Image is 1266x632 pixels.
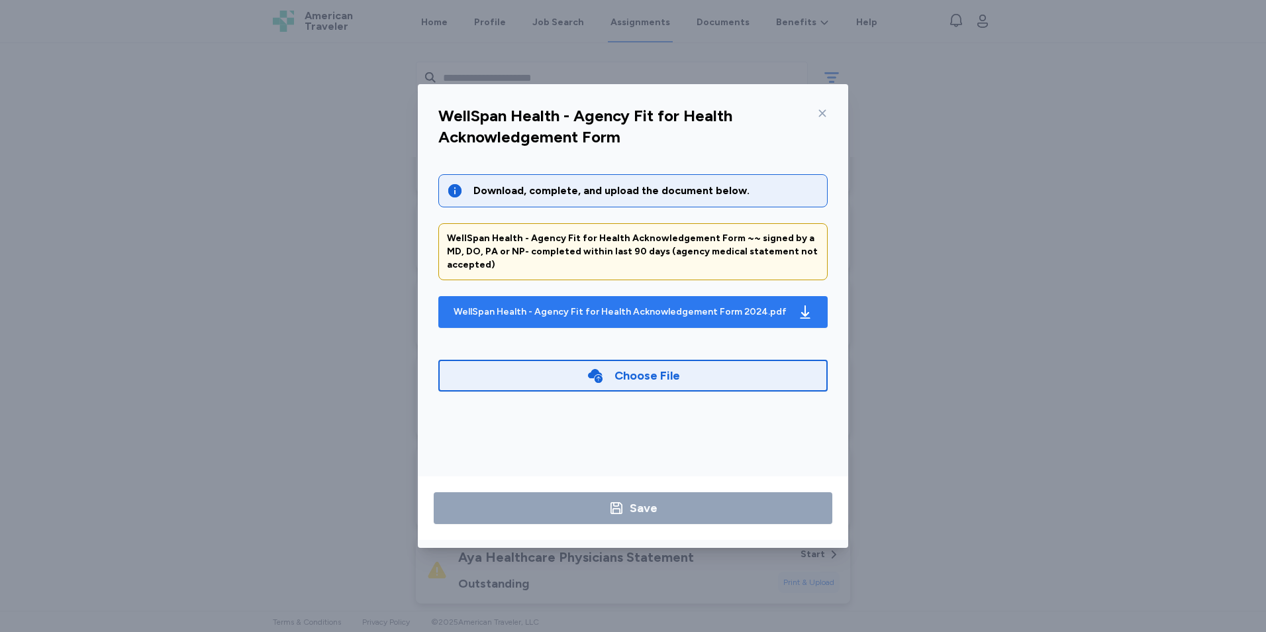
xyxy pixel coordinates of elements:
[434,492,832,524] button: Save
[438,296,828,328] button: WellSpan Health - Agency Fit for Health Acknowledgement Form 2024.pdf
[630,499,657,517] div: Save
[473,183,819,199] div: Download, complete, and upload the document below.
[447,232,819,272] div: WellSpan Health - Agency Fit for Health Acknowledgement Form ~~ signed by a MD, DO, PA or NP- com...
[614,366,680,385] div: Choose File
[454,305,787,319] div: WellSpan Health - Agency Fit for Health Acknowledgement Form 2024.pdf
[438,105,812,148] div: WellSpan Health - Agency Fit for Health Acknowledgement Form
